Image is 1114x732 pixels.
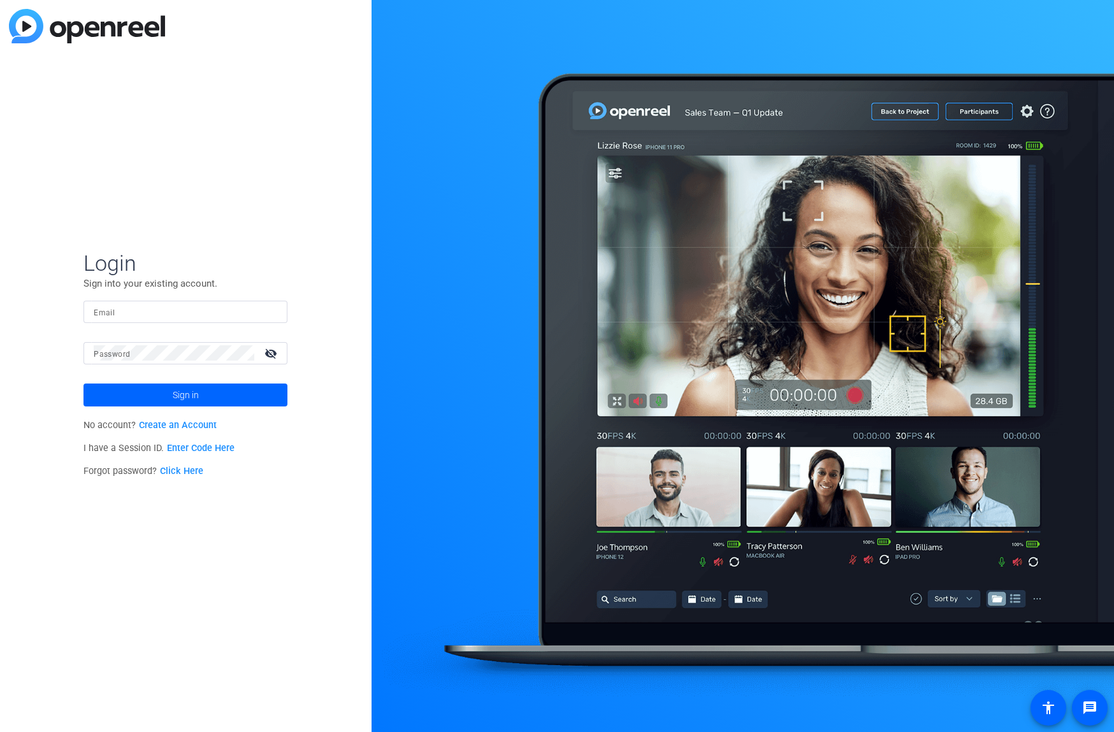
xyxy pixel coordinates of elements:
[83,276,287,291] p: Sign into your existing account.
[94,350,130,359] mat-label: Password
[94,304,277,319] input: Enter Email Address
[83,466,203,477] span: Forgot password?
[1082,700,1097,715] mat-icon: message
[83,384,287,406] button: Sign in
[83,420,217,431] span: No account?
[173,379,199,411] span: Sign in
[83,250,287,276] span: Login
[257,344,287,362] mat-icon: visibility_off
[167,443,235,454] a: Enter Code Here
[139,420,217,431] a: Create an Account
[160,466,203,477] a: Click Here
[83,443,235,454] span: I have a Session ID.
[1041,700,1056,715] mat-icon: accessibility
[9,9,165,43] img: blue-gradient.svg
[94,308,115,317] mat-label: Email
